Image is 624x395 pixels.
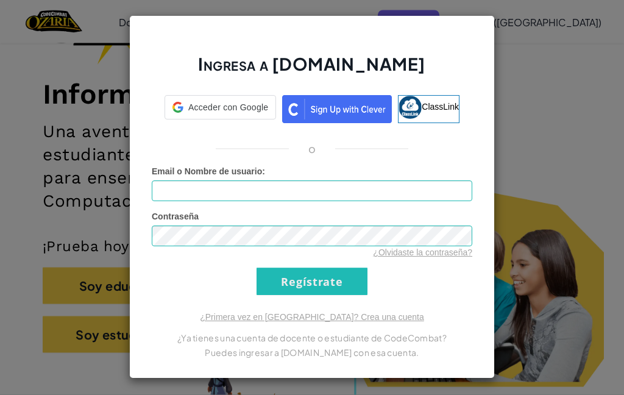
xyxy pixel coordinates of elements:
[152,167,262,177] span: Email o Nombre de usuario
[200,313,424,322] a: ¿Primera vez en [GEOGRAPHIC_DATA]? Crea una cuenta
[188,102,268,114] span: Acceder con Google
[399,96,422,119] img: classlink-logo-small.png
[422,102,459,112] span: ClassLink
[282,96,392,124] img: clever_sso_button@2x.png
[152,346,472,360] p: Puedes ingresar a [DOMAIN_NAME] con esa cuenta.
[308,142,316,157] p: o
[257,268,367,296] input: Regístrate
[152,331,472,346] p: ¿Ya tienes una cuenta de docente o estudiante de CodeCombat?
[165,96,276,124] a: Acceder con Google
[152,166,265,178] label: :
[373,248,472,258] a: ¿Olvidaste la contraseña?
[152,53,472,88] h2: Ingresa a [DOMAIN_NAME]
[152,212,199,222] span: Contraseña
[165,96,276,120] div: Acceder con Google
